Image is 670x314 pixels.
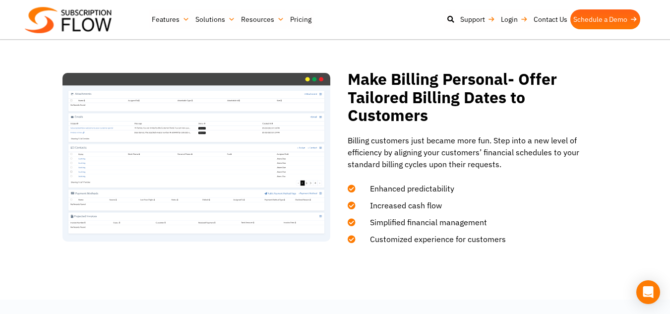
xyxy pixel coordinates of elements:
[358,216,487,228] span: Simplified financial management
[287,9,314,29] a: Pricing
[348,70,608,125] h2: Make Billing Personal- Offer Tailored Billing Dates to Customers
[192,9,238,29] a: Solutions
[457,9,498,29] a: Support
[149,9,192,29] a: Features
[238,9,287,29] a: Resources
[62,73,330,242] img: Stand out From the Crowd with the Unique Features of Subscription Personalization in Subscription...
[358,199,442,211] span: Increased cash flow
[570,9,640,29] a: Schedule a Demo
[358,233,506,245] span: Customized experience for customers
[636,280,660,304] div: Open Intercom Messenger
[25,7,112,33] img: Subscriptionflow
[348,134,608,170] p: Billing customers just became more fun. Step into a new level of efficiency by aligning your cust...
[531,9,570,29] a: Contact Us
[498,9,531,29] a: Login
[358,183,454,194] span: Enhanced predictability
